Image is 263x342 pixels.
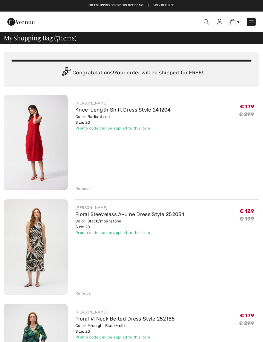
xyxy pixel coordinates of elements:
span: € 179 [240,104,254,110]
span: € 179 [240,313,254,319]
a: Floral Sleeveless A-Line Dress Style 252031 [75,211,184,217]
a: Knee-Length Shift Dress Style 241204 [75,107,171,113]
div: Congratulations! Your order will be shipped for FREE! [12,67,251,79]
div: Promo code can be applied to this item [75,230,184,236]
img: 1ère Avenue [7,15,35,28]
a: Easy Returns [153,3,175,8]
a: Floral V-Neck Belted Dress Style 252185 [75,316,175,322]
span: 7 [237,20,239,25]
div: [PERSON_NAME] [75,205,184,211]
div: Promo code can be applied to this item [75,125,171,131]
span: | [148,3,148,8]
s: € 199 [240,216,254,222]
div: Color: Radiant red Size: 20 [75,114,171,125]
img: Search [204,19,209,25]
div: Remove [75,290,91,296]
s: € 299 [239,320,254,326]
a: 1ère Avenue [7,18,35,24]
img: Shopping Bag [230,19,235,25]
img: My Info [217,19,222,25]
div: [PERSON_NAME] [75,309,175,315]
a: 7 [230,18,239,26]
span: My Shopping Bag ( Items) [4,35,77,41]
div: Remove [75,186,91,192]
div: [PERSON_NAME] [75,100,171,106]
span: 7 [56,33,59,41]
img: Floral Sleeveless A-Line Dress Style 252031 [4,199,68,295]
img: Knee-Length Shift Dress Style 241204 [4,95,68,190]
div: Promo code can be applied to this item [75,334,175,340]
img: Congratulation2.svg [60,67,72,79]
a: Free shipping on orders over €130 [89,3,144,8]
div: Color: Midnight Blue/Multi Size: 20 [75,323,175,334]
s: € 299 [239,111,254,117]
img: Menu [248,19,255,25]
div: Color: Black/moonstone Size: 20 [75,218,184,230]
span: € 129 [240,208,254,214]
